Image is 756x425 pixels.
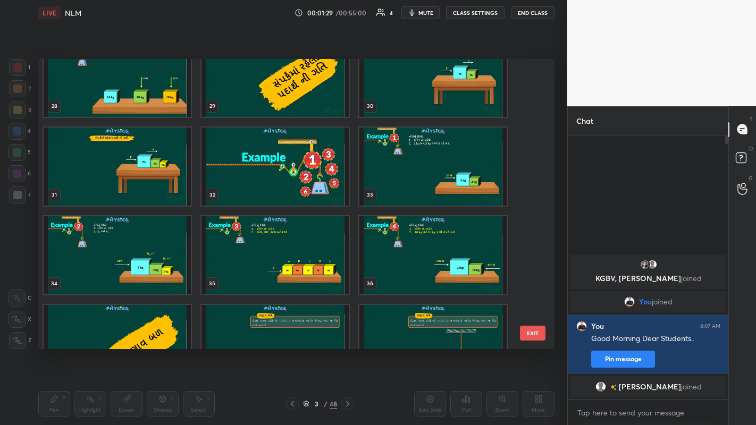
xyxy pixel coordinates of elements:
span: joined [681,382,701,391]
div: 6 [9,165,31,182]
div: LIVE [38,6,61,19]
img: 17591998991BYMMO.pdf [359,216,507,294]
img: no-rating-badge.077c3623.svg [610,385,616,390]
img: 17591998991BYMMO.pdf [44,216,191,294]
p: Chat [568,107,602,135]
button: EXIT [520,326,545,341]
img: 17591998991BYMMO.pdf [44,305,191,383]
div: grid [38,59,536,349]
button: mute [401,6,440,19]
img: 17591998991BYMMO.pdf [201,305,349,383]
button: Pin message [591,351,655,368]
div: 3 [312,401,322,407]
div: 3 [9,101,31,118]
div: grid [568,253,729,399]
div: X [9,311,31,328]
div: 1 [9,59,30,76]
div: C [9,290,31,307]
span: [PERSON_NAME] [618,382,681,391]
button: End Class [511,6,555,19]
div: 2 [9,80,31,97]
img: 17591998991BYMMO.pdf [201,39,349,117]
div: / [324,401,327,407]
p: D [749,144,753,152]
h6: You [591,321,604,331]
span: mute [418,9,433,16]
p: KGBV, [PERSON_NAME] [577,274,720,283]
img: 17591998991BYMMO.pdf [201,216,349,294]
div: 7 [9,186,31,203]
img: 17591998991BYMMO.pdf [359,127,507,206]
img: 17591998991BYMMO.pdf [359,39,507,117]
div: 48 [330,399,337,409]
img: b9b8c977c0ad43fea1605c3bc145410e.jpg [624,296,635,307]
div: Z [9,332,31,349]
img: 17591998991BYMMO.pdf [359,305,507,383]
div: 5 [9,144,31,161]
span: joined [652,297,673,306]
img: b9b8c977c0ad43fea1605c3bc145410e.jpg [576,321,587,331]
p: G [749,174,753,182]
p: T [750,115,753,123]
h4: NLM [65,8,81,18]
img: 17591998991BYMMO.pdf [44,127,191,206]
img: 17591998991BYMMO.pdf [44,39,191,117]
img: 3 [639,259,650,270]
span: joined [681,273,701,283]
img: default.png [646,259,657,270]
div: Good Morning Dear Students.. [591,334,720,344]
div: 4 [390,10,393,15]
img: 17591998991BYMMO.pdf [201,127,349,206]
img: default.png [595,381,606,392]
div: 4 [9,123,31,140]
span: You [639,297,652,306]
button: CLASS SETTINGS [446,6,505,19]
div: 8:07 AM [700,323,720,329]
